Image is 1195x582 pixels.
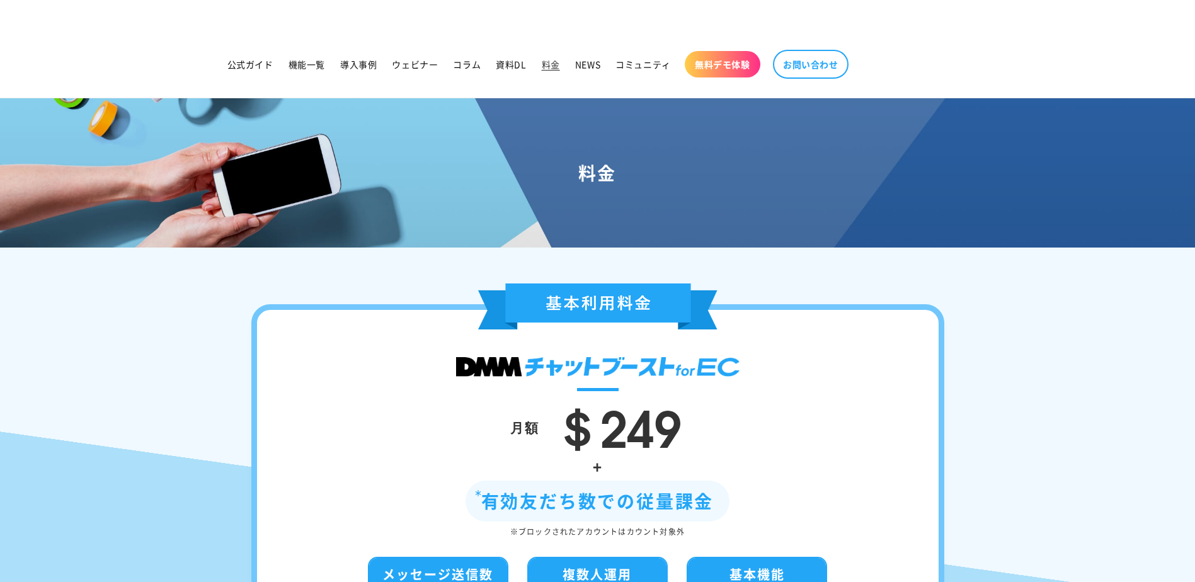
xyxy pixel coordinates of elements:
span: 導入事例 [340,59,377,70]
a: コミュニティ [608,51,678,77]
a: 機能一覧 [281,51,333,77]
span: 資料DL [496,59,526,70]
a: ウェビナー [384,51,445,77]
span: ウェビナー [392,59,438,70]
a: 資料DL [488,51,534,77]
div: + [295,453,901,480]
span: コラム [453,59,481,70]
img: 基本利用料金 [478,283,718,329]
img: DMMチャットブースト [456,357,740,377]
div: ※ブロックされたアカウントはカウント対象外 [295,525,901,539]
div: 月額 [510,415,539,439]
a: 公式ガイド [220,51,281,77]
span: コミュニティ [615,59,671,70]
a: 無料デモ体験 [685,51,760,77]
a: 導入事例 [333,51,384,77]
span: NEWS [575,59,600,70]
a: NEWS [568,51,608,77]
span: ＄249 [552,387,682,462]
span: 料金 [542,59,560,70]
span: 公式ガイド [227,59,273,70]
a: コラム [445,51,488,77]
a: 料金 [534,51,568,77]
span: 機能一覧 [289,59,325,70]
div: 有効友だち数での従量課金 [466,481,730,522]
span: 無料デモ体験 [695,59,750,70]
a: お問い合わせ [773,50,849,79]
h1: 料金 [15,161,1180,184]
span: お問い合わせ [783,59,838,70]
